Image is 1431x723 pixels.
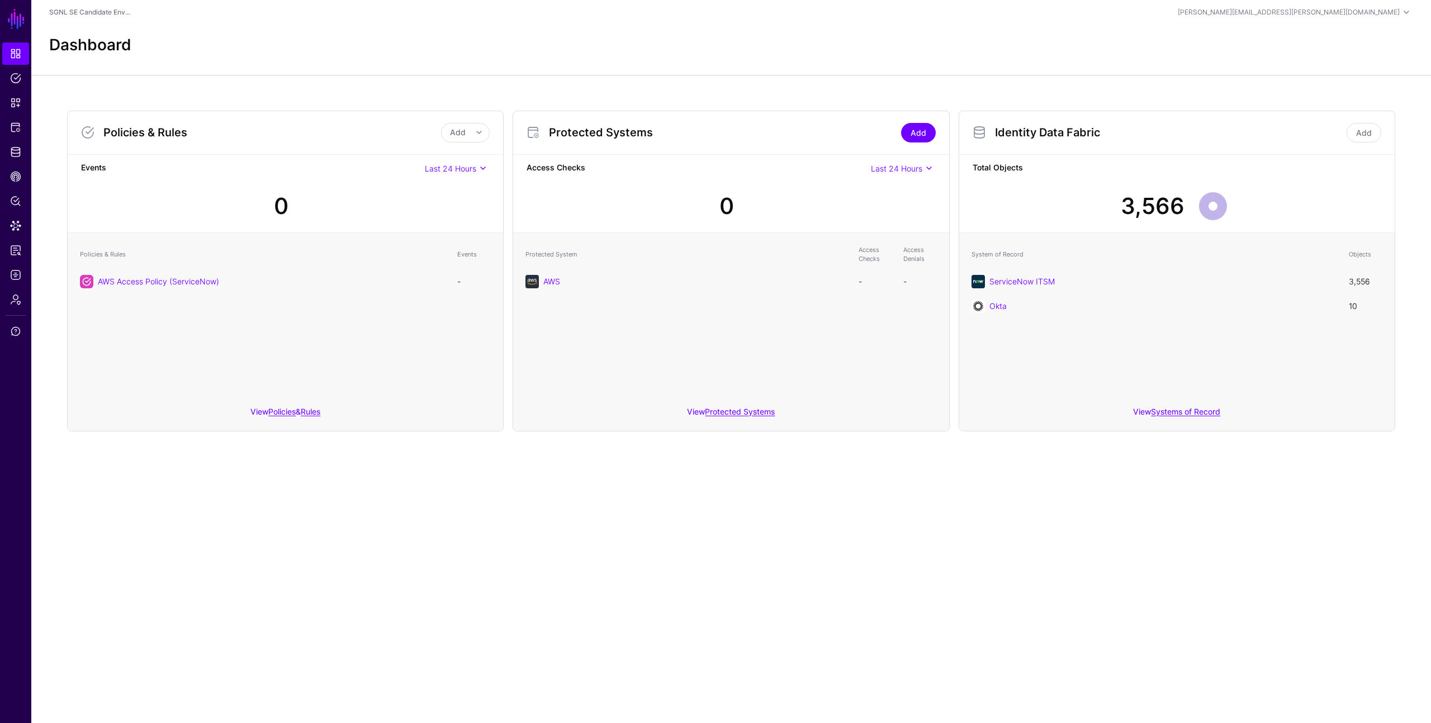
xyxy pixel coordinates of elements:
[549,126,898,139] h3: Protected Systems
[898,269,942,294] td: -
[871,164,922,173] span: Last 24 Hours
[989,301,1007,311] a: Okta
[2,92,29,114] a: Snippets
[543,277,560,286] a: AWS
[10,245,21,256] span: Access Reporting
[2,215,29,237] a: Data Lens
[81,161,425,175] strong: Events
[10,73,21,84] span: Policies
[10,146,21,158] span: Identity Data Fabric
[1343,294,1388,318] td: 10
[989,277,1055,286] a: ServiceNow ITSM
[853,269,898,294] td: -
[103,126,441,139] h3: Policies & Rules
[995,126,1344,139] h3: Identity Data Fabric
[98,277,219,286] a: AWS Access Policy (ServiceNow)
[2,288,29,311] a: Admin
[520,240,852,269] th: Protected System
[425,164,476,173] span: Last 24 Hours
[2,239,29,261] a: Access Reporting
[513,399,949,431] div: View
[898,240,942,269] th: Access Denials
[1343,240,1388,269] th: Objects
[74,240,452,269] th: Policies & Rules
[10,269,21,280] span: Logs
[2,67,29,89] a: Policies
[2,116,29,139] a: Protected Systems
[301,407,320,416] a: Rules
[450,127,466,137] span: Add
[2,141,29,163] a: Identity Data Fabric
[2,264,29,286] a: Logs
[10,171,21,182] span: CAEP Hub
[525,275,539,288] img: svg+xml;base64,PHN2ZyB3aWR0aD0iNjQiIGhlaWdodD0iNjQiIHZpZXdCb3g9IjAgMCA2NCA2NCIgZmlsbD0ibm9uZSIgeG...
[10,326,21,337] span: Support
[10,48,21,59] span: Dashboard
[1178,7,1400,17] div: [PERSON_NAME][EMAIL_ADDRESS][PERSON_NAME][DOMAIN_NAME]
[2,165,29,188] a: CAEP Hub
[49,36,131,55] h2: Dashboard
[7,7,26,31] a: SGNL
[452,269,496,294] td: -
[1343,269,1388,294] td: 3,556
[10,97,21,108] span: Snippets
[10,122,21,133] span: Protected Systems
[1151,407,1220,416] a: Systems of Record
[705,407,775,416] a: Protected Systems
[966,240,1343,269] th: System of Record
[10,294,21,305] span: Admin
[1121,189,1184,223] div: 3,566
[853,240,898,269] th: Access Checks
[452,240,496,269] th: Events
[972,275,985,288] img: svg+xml;base64,PHN2ZyB3aWR0aD0iNjQiIGhlaWdodD0iNjQiIHZpZXdCb3g9IjAgMCA2NCA2NCIgZmlsbD0ibm9uZSIgeG...
[10,196,21,207] span: Policy Lens
[959,399,1395,431] div: View
[527,161,870,175] strong: Access Checks
[719,189,734,223] div: 0
[2,190,29,212] a: Policy Lens
[2,42,29,65] a: Dashboard
[268,407,296,416] a: Policies
[1347,123,1381,142] a: Add
[901,123,936,142] a: Add
[68,399,503,431] div: View &
[10,220,21,231] span: Data Lens
[49,8,130,16] a: SGNL SE Candidate Env...
[973,161,1381,175] strong: Total Objects
[274,189,288,223] div: 0
[972,299,985,313] img: svg+xml;base64,PHN2ZyB3aWR0aD0iNjQiIGhlaWdodD0iNjQiIHZpZXdCb3g9IjAgMCA2NCA2NCIgZmlsbD0ibm9uZSIgeG...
